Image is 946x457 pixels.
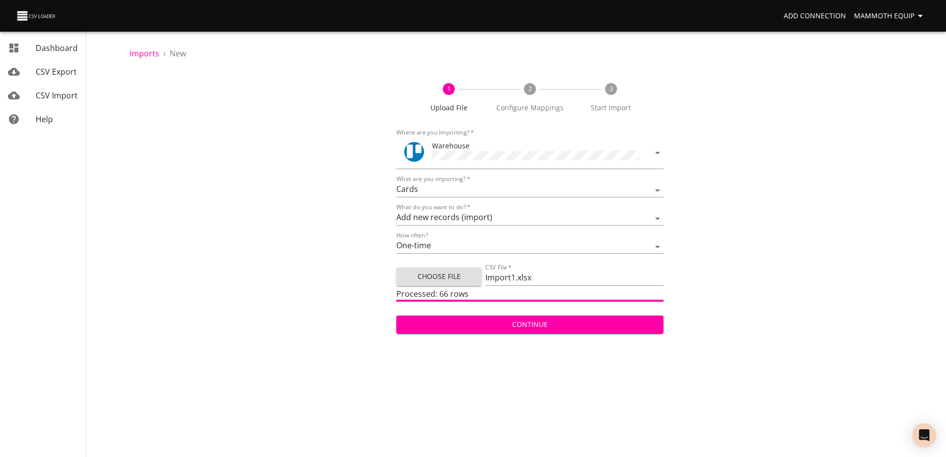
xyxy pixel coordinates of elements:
[170,48,186,59] span: New
[396,137,663,169] div: ToolWarehouse
[854,10,926,22] span: Mammoth Equip
[404,319,655,331] span: Continue
[850,7,930,25] button: Mammoth Equip
[130,48,159,59] a: Imports
[404,271,473,283] span: Choose File
[16,9,57,23] img: CSV Loader
[36,66,77,77] span: CSV Export
[396,204,471,210] label: What do you want to do?
[574,103,648,113] span: Start Import
[404,142,424,162] img: Trello
[432,141,470,150] span: Warehouse
[396,288,469,299] span: Processed: 66 rows
[412,103,485,113] span: Upload File
[396,232,428,238] label: How often?
[404,142,424,162] div: Tool
[36,90,78,101] span: CSV Import
[396,268,481,286] button: Choose File
[609,85,613,93] text: 3
[493,103,567,113] span: Configure Mappings
[396,130,474,136] label: Where are you importing?
[780,7,850,25] a: Add Connection
[36,43,78,53] span: Dashboard
[36,114,53,125] span: Help
[396,176,470,182] label: What are you importing?
[912,423,936,447] div: Open Intercom Messenger
[528,85,532,93] text: 2
[396,316,663,334] button: Continue
[447,85,451,93] text: 1
[163,47,166,59] li: ›
[784,10,846,22] span: Add Connection
[485,265,512,271] label: CSV File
